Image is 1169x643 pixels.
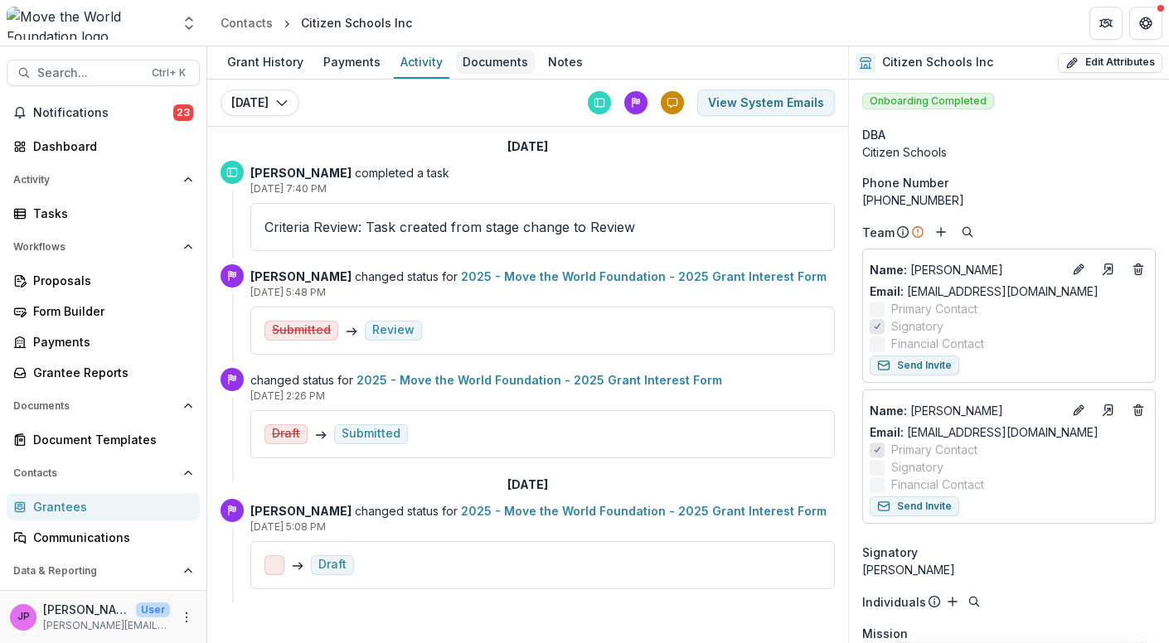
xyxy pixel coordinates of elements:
div: Payments [317,50,387,74]
button: Open Contacts [7,460,200,486]
button: View System Emails [697,89,835,116]
button: Search [964,592,984,612]
p: Criteria Review: Task created from stage change to Review [264,217,821,237]
span: 23 [173,104,193,121]
p: Individuals [862,593,926,611]
span: Search... [37,66,142,80]
button: Edit Attributes [1058,53,1162,73]
a: Payments [317,46,387,79]
span: Email: [870,284,904,298]
a: Contacts [214,11,279,35]
button: More [177,607,196,627]
p: [PERSON_NAME] [870,402,1062,419]
button: Open Data & Reporting [7,558,200,584]
button: Add [943,592,963,612]
span: Contacts [13,467,177,479]
a: Email: [EMAIL_ADDRESS][DOMAIN_NAME] [870,283,1099,300]
a: Dashboard [7,133,200,160]
h2: [DATE] [507,478,548,492]
button: Open Activity [7,167,200,193]
h2: [DATE] [507,140,548,154]
span: Email: [870,425,904,439]
div: Grantees [33,498,187,515]
a: Tasks [7,200,200,227]
p: completed a task [250,164,835,181]
span: Onboarding Completed [862,93,994,109]
p: [DATE] 2:26 PM [250,389,835,404]
p: changed status for [250,268,835,285]
div: Communications [33,529,187,546]
span: Signatory [891,317,943,335]
span: Name : [870,263,907,277]
div: Submitted [342,427,400,441]
span: Data & Reporting [13,565,177,577]
div: Payments [33,333,187,351]
button: Send Invite [870,355,959,375]
p: Team [862,224,895,241]
span: Primary Contact [891,300,977,317]
a: 2025 - Move the World Foundation - 2025 Grant Interest Form [461,504,827,518]
span: Phone Number [862,174,948,191]
span: Primary Contact [891,441,977,458]
a: 2025 - Move the World Foundation - 2025 Grant Interest Form [461,269,827,283]
p: changed status for [250,502,835,520]
button: Search [958,222,977,242]
a: Email: [EMAIL_ADDRESS][DOMAIN_NAME] [870,423,1099,441]
div: Contacts [221,14,273,31]
a: Document Templates [7,426,200,453]
a: Name: [PERSON_NAME] [870,261,1062,278]
div: Ctrl + K [148,64,189,82]
button: Open Documents [7,393,200,419]
button: Edit [1069,400,1089,420]
div: Grant History [221,50,310,74]
div: Tasks [33,205,187,222]
h2: Citizen Schools Inc [882,56,993,70]
div: Draft [318,558,347,572]
a: Activity [394,46,449,79]
span: Financial Contact [891,335,984,352]
span: Documents [13,400,177,412]
span: Signatory [891,458,943,476]
div: [PHONE_NUMBER] [862,191,1156,209]
span: Notifications [33,106,173,120]
a: Go to contact [1095,397,1122,423]
strong: [PERSON_NAME] [250,269,352,283]
span: Workflows [13,241,177,253]
p: [PERSON_NAME] [870,261,1062,278]
a: Grant History [221,46,310,79]
div: [PERSON_NAME] [862,561,1156,578]
button: Partners [1089,7,1123,40]
button: Add [931,222,951,242]
div: Jill Pappas [17,612,30,622]
p: User [136,602,170,617]
p: changed status for [250,371,835,389]
button: Edit [1069,259,1089,279]
button: Send Invite [870,496,959,516]
a: 2025 - Move the World Foundation - 2025 Grant Interest Form [357,373,722,387]
span: Mission [862,625,908,642]
button: Notifications23 [7,99,200,126]
a: Payments [7,328,200,355]
p: [DATE] 7:40 PM [250,181,835,196]
div: Proposals [33,272,187,289]
a: Grantees [7,493,200,520]
div: Documents [456,50,535,74]
a: Notes [541,46,589,79]
strong: [PERSON_NAME] [250,166,352,180]
button: Open entity switcher [177,7,201,40]
a: Go to contact [1095,256,1122,283]
button: Open Workflows [7,234,200,260]
div: Activity [394,50,449,74]
p: [PERSON_NAME] [43,601,129,618]
button: [DATE] [221,89,299,116]
button: Deletes [1128,259,1148,279]
div: Citizen Schools Inc [301,14,412,31]
a: Form Builder [7,297,200,325]
a: Documents [456,46,535,79]
span: Financial Contact [891,476,984,493]
button: Get Help [1129,7,1162,40]
button: Search... [7,60,200,86]
img: Move the World Foundation logo [7,7,171,40]
p: [DATE] 5:48 PM [250,285,835,300]
span: Activity [13,174,177,186]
